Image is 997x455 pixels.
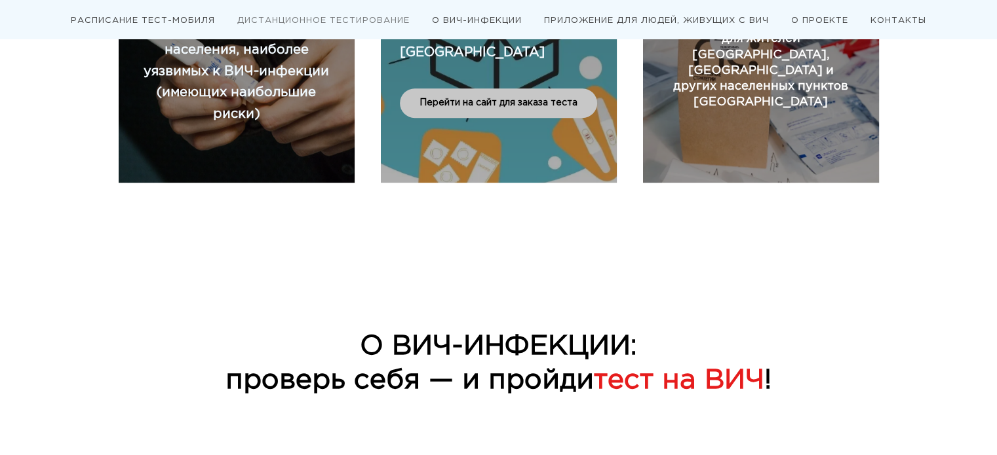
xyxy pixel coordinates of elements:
[225,368,594,393] strong: проверь себя — и пройди
[791,17,848,24] a: О ПРОЕКТЕ
[420,97,577,110] span: Перейти на сайт для заказа теста
[544,17,769,24] a: ПРИЛОЖЕНИЕ ДЛЯ ЛЮДЕЙ, ЖИВУЩИХ С ВИЧ
[764,368,772,393] strong: !
[400,20,597,63] a: для жителей [GEOGRAPHIC_DATA]
[237,17,410,24] a: ДИСТАНЦИОННОЕ ТЕСТИРОВАНИЕ
[870,17,926,24] a: КОНТАКТЫ
[594,368,764,393] a: тест на ВИЧ
[71,17,215,24] a: РАСПИСАНИЕ ТЕСТ-МОБИЛЯ
[360,334,637,359] strong: О ВИЧ-ИНФЕКЦИИ:
[432,17,522,24] a: О ВИЧ-ИНФЕКЦИИ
